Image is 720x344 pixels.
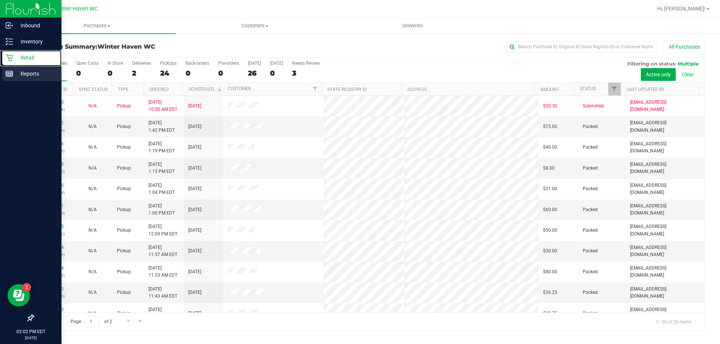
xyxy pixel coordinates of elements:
[6,54,13,61] inline-svg: Retail
[309,83,321,95] a: Filter
[228,86,251,91] a: Customer
[148,203,175,217] span: [DATE] 1:00 PM EDT
[3,335,58,341] p: [DATE]
[580,86,596,91] a: Status
[148,99,177,113] span: [DATE] 10:50 AM EDT
[97,43,155,50] span: Winter Haven WC
[583,144,598,151] span: Packed
[583,103,604,110] span: Submitted
[188,144,201,151] span: [DATE]
[583,123,598,130] span: Packed
[43,141,64,146] a: 11988686
[543,247,557,255] span: $30.00
[583,310,598,317] span: Packed
[188,165,201,172] span: [DATE]
[7,284,30,307] iframe: Resource center
[88,248,97,253] span: Not Applicable
[630,119,700,134] span: [EMAIL_ADDRESS][DOMAIN_NAME]
[88,247,97,255] button: N/A
[3,328,58,335] p: 02:02 PM EDT
[76,69,99,77] div: 0
[583,165,598,172] span: Packed
[186,61,209,66] div: Back-orders
[327,87,367,92] a: State Registry ID
[148,140,175,155] span: [DATE] 1:19 PM EDT
[88,206,97,213] button: N/A
[86,316,99,328] input: 1
[148,161,175,175] span: [DATE] 1:15 PM EDT
[43,286,64,292] a: 11987793
[218,69,239,77] div: 0
[43,224,64,229] a: 11988125
[43,183,64,188] a: 11988550
[583,227,598,234] span: Packed
[117,103,131,110] span: Pickup
[176,18,334,34] a: Customers
[117,144,131,151] span: Pickup
[148,119,175,134] span: [DATE] 1:42 PM EDT
[88,311,97,316] span: Not Applicable
[583,206,598,213] span: Packed
[88,310,97,317] button: N/A
[641,68,676,81] button: Active only
[583,185,598,192] span: Packed
[188,206,201,213] span: [DATE]
[657,6,706,12] span: Hi, [PERSON_NAME]!
[88,165,97,171] span: Not Applicable
[13,69,58,78] p: Reports
[43,100,64,105] a: 11987435
[148,265,177,279] span: [DATE] 11:53 AM EDT
[117,165,131,172] span: Pickup
[64,316,118,328] span: Page of 2
[543,123,557,130] span: $75.00
[33,43,257,50] h3: Purchase Summary:
[88,124,97,129] span: Not Applicable
[543,268,557,275] span: $80.00
[13,37,58,46] p: Inventory
[88,227,97,234] button: N/A
[88,144,97,151] button: N/A
[117,268,131,275] span: Pickup
[543,144,557,151] span: $40.00
[55,6,98,12] span: Winter Haven WC
[650,316,697,327] span: 1 - 20 of 26 items
[88,289,97,296] button: N/A
[88,186,97,191] span: Not Applicable
[543,103,557,110] span: $20.30
[678,61,699,67] span: Multiple
[292,69,320,77] div: 3
[13,53,58,62] p: Retail
[188,268,201,275] span: [DATE]
[13,21,58,30] p: Inbound
[88,165,97,172] button: N/A
[543,289,557,296] span: $26.25
[186,69,209,77] div: 0
[117,227,131,234] span: Pickup
[627,61,676,67] span: Filtering on status:
[117,247,131,255] span: Pickup
[608,83,621,95] a: Filter
[108,61,123,66] div: In Store
[149,87,169,92] a: Ordered
[148,286,177,300] span: [DATE] 11:43 AM EDT
[88,228,97,233] span: Not Applicable
[188,227,201,234] span: [DATE]
[117,310,131,317] span: Pickup
[540,87,559,92] a: Amount
[188,310,201,317] span: [DATE]
[630,306,700,320] span: [EMAIL_ADDRESS][DOMAIN_NAME]
[583,247,598,255] span: Packed
[188,185,201,192] span: [DATE]
[108,69,123,77] div: 0
[6,22,13,29] inline-svg: Inbound
[506,41,656,52] input: Search Purchase ID, Original ID, State Registry ID or Customer Name...
[76,61,99,66] div: Open Carts
[188,247,201,255] span: [DATE]
[88,269,97,274] span: Not Applicable
[270,61,283,66] div: [DATE]
[630,99,700,113] span: [EMAIL_ADDRESS][DOMAIN_NAME]
[117,185,131,192] span: Pickup
[88,207,97,212] span: Not Applicable
[148,223,177,237] span: [DATE] 12:09 PM EDT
